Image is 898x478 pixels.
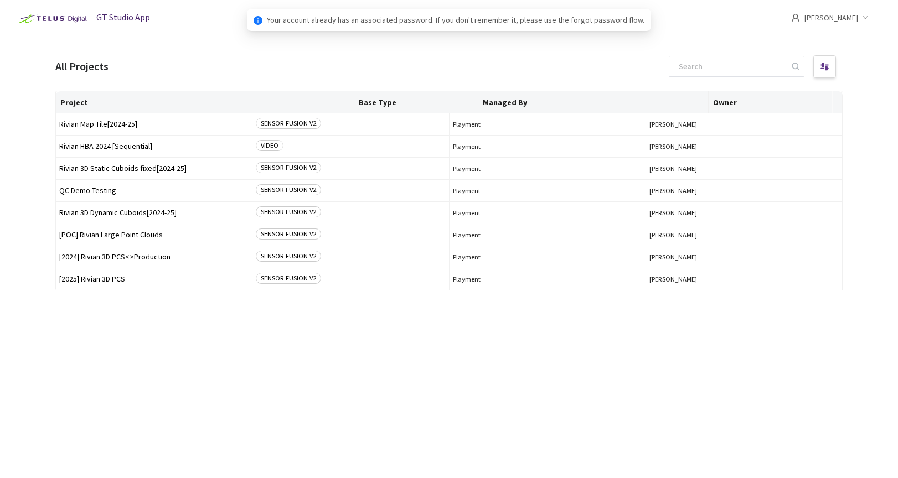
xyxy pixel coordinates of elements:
[59,186,249,195] span: QC Demo Testing
[59,142,249,150] span: Rivian HBA 2024 [Sequential]
[354,91,478,113] th: Base Type
[256,228,321,240] span: SENSOR FUSION V2
[453,186,642,195] span: Playment
[649,186,839,195] button: [PERSON_NAME]
[256,251,321,262] span: SENSOR FUSION V2
[649,209,839,217] button: [PERSON_NAME]
[56,91,354,113] th: Project
[649,142,839,150] button: [PERSON_NAME]
[55,58,109,75] div: All Projects
[453,231,642,239] span: Playment
[863,15,868,20] span: down
[256,273,321,284] span: SENSOR FUSION V2
[791,13,800,22] span: user
[267,14,644,26] span: Your account already has an associated password. If you don't remember it, please use the forgot ...
[478,91,709,113] th: Managed By
[254,16,262,25] span: info-circle
[453,120,642,128] span: Playment
[256,162,321,173] span: SENSOR FUSION V2
[649,231,839,239] button: [PERSON_NAME]
[13,10,90,28] img: Telus
[453,164,642,173] span: Playment
[256,140,283,151] span: VIDEO
[59,275,249,283] span: [2025] Rivian 3D PCS
[256,184,321,195] span: SENSOR FUSION V2
[709,91,833,113] th: Owner
[649,253,839,261] button: [PERSON_NAME]
[649,164,839,173] button: [PERSON_NAME]
[256,206,321,217] span: SENSOR FUSION V2
[256,118,321,129] span: SENSOR FUSION V2
[453,275,642,283] span: Playment
[59,120,249,128] span: Rivian Map Tile[2024-25]
[453,209,642,217] span: Playment
[453,253,642,261] span: Playment
[59,209,249,217] span: Rivian 3D Dynamic Cuboids[2024-25]
[649,275,839,283] button: [PERSON_NAME]
[649,120,839,128] button: [PERSON_NAME]
[96,12,150,23] span: GT Studio App
[59,231,249,239] span: [POC] Rivian Large Point Clouds
[59,253,249,261] span: [2024] Rivian 3D PCS<>Production
[672,56,790,76] input: Search
[453,142,642,150] span: Playment
[59,164,249,173] span: Rivian 3D Static Cuboids fixed[2024-25]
